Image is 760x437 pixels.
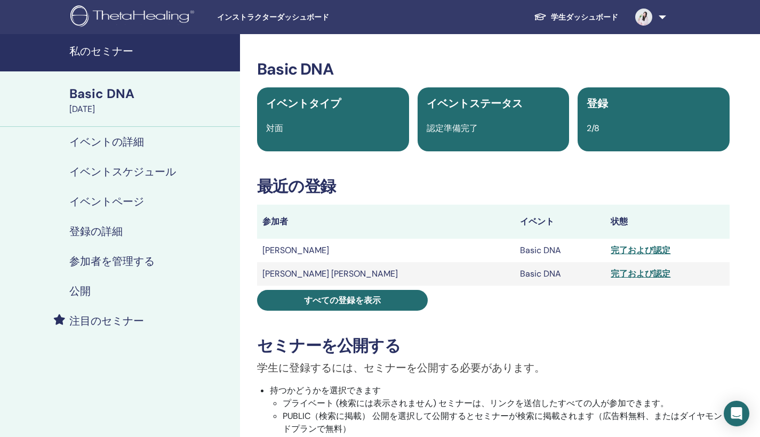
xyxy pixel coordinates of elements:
div: [DATE] [69,103,234,116]
div: 完了および認定 [611,268,724,280]
span: イベントタイプ [266,96,341,110]
img: default.jpg [635,9,652,26]
h4: イベントページ [69,195,144,208]
td: [PERSON_NAME] [PERSON_NAME] [257,262,515,286]
li: 持つかどうかを選択できます [270,384,730,435]
th: イベント [515,205,606,239]
h4: イベントの詳細 [69,135,144,148]
a: 学生ダッシュボード [525,7,627,27]
td: [PERSON_NAME] [257,239,515,262]
span: すべての登録を表示 [304,295,381,306]
h4: イベントスケジュール [69,165,176,178]
h3: Basic DNA [257,60,730,79]
th: 状態 [605,205,730,239]
td: Basic DNA [515,262,606,286]
li: PUBLIC（検索に掲載） 公開を選択して公開するとセミナーが検索に掲載されます（広告料無料、またはダイヤモンドプランで無料） [283,410,730,435]
div: 完了および認定 [611,244,724,257]
th: 参加者 [257,205,515,239]
div: Basic DNA [69,85,234,103]
span: イベントステータス [427,96,523,110]
span: 認定準備完了 [427,123,478,134]
a: Basic DNA[DATE] [63,85,240,116]
p: 学生に登録するには、セミナーを公開する必要があります。 [257,360,730,376]
span: 2/8 [587,123,599,134]
h4: 参加者を管理する [69,255,155,268]
div: Open Intercom Messenger [724,401,749,426]
span: 対面 [266,123,283,134]
h3: 最近の登録 [257,177,730,196]
img: logo.png [70,5,198,29]
img: graduation-cap-white.svg [534,12,547,21]
h4: 公開 [69,285,91,297]
span: インストラクターダッシュボード [217,12,377,23]
td: Basic DNA [515,239,606,262]
h4: 私のセミナー [69,45,234,58]
h4: 登録の詳細 [69,225,123,238]
h3: セミナーを公開する [257,336,730,355]
h4: 注目のセミナー [69,314,144,327]
a: すべての登録を表示 [257,290,428,311]
li: プライベート (検索には表示されません) セミナーは、リンクを送信したすべての人が参加できます。 [283,397,730,410]
span: 登録 [587,96,608,110]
